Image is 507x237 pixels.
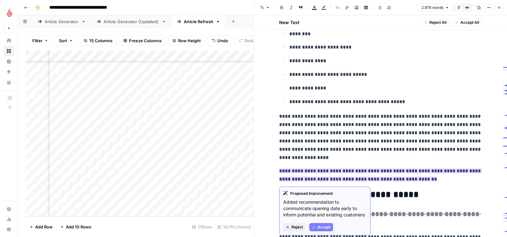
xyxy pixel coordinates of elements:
a: Article Generator [Updated] [91,15,171,28]
a: Your Data [4,77,14,88]
a: Article Refresh [171,15,226,28]
span: 2.976 words [421,5,443,10]
button: Reject All [421,18,449,27]
div: Article Refresh [184,18,213,25]
button: Freeze Columns [119,36,166,46]
a: Settings [4,204,14,214]
span: Reject [292,224,303,230]
span: Row Height [178,37,201,44]
button: Sort [55,36,77,46]
h2: New Text [279,19,299,26]
span: Add 10 Rows [66,224,91,230]
span: Freeze Columns [129,37,162,44]
button: Workspace: Lightspeed [4,5,14,21]
a: Usage [4,214,14,224]
a: Browse [4,46,14,56]
img: Lightspeed Logo [4,7,15,19]
div: 14/15 Columns [215,222,253,232]
button: Accept All [452,18,482,27]
span: Redo [245,37,255,44]
div: Proposed Improvement [283,191,366,196]
span: Undo [217,37,228,44]
span: Accept [318,224,331,230]
span: Add Row [35,224,53,230]
div: 17 Rows [189,222,215,232]
button: Row Height [168,36,205,46]
a: Home [4,36,14,46]
span: 15 Columns [89,37,112,44]
a: Insights [4,56,14,67]
button: 2.976 words [419,3,452,12]
div: Article Generator [45,18,79,25]
button: Help + Support [4,224,14,234]
button: 15 Columns [80,36,117,46]
p: Added recommendation to communicate opening date early to inform potential and existing customers [283,199,366,218]
button: Redo [235,36,259,46]
button: Add 10 Rows [56,222,95,232]
span: Accept All [460,20,479,25]
a: Article Generator [32,15,91,28]
button: Filter [28,36,52,46]
a: Opportunities [4,67,14,77]
span: Filter [32,37,42,44]
span: Reject All [429,20,446,25]
div: Article Generator [Updated] [104,18,159,25]
span: Sort [59,37,67,44]
button: Accept [309,223,333,231]
button: Reject [283,223,305,231]
button: Undo [208,36,232,46]
button: Add Row [26,222,56,232]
